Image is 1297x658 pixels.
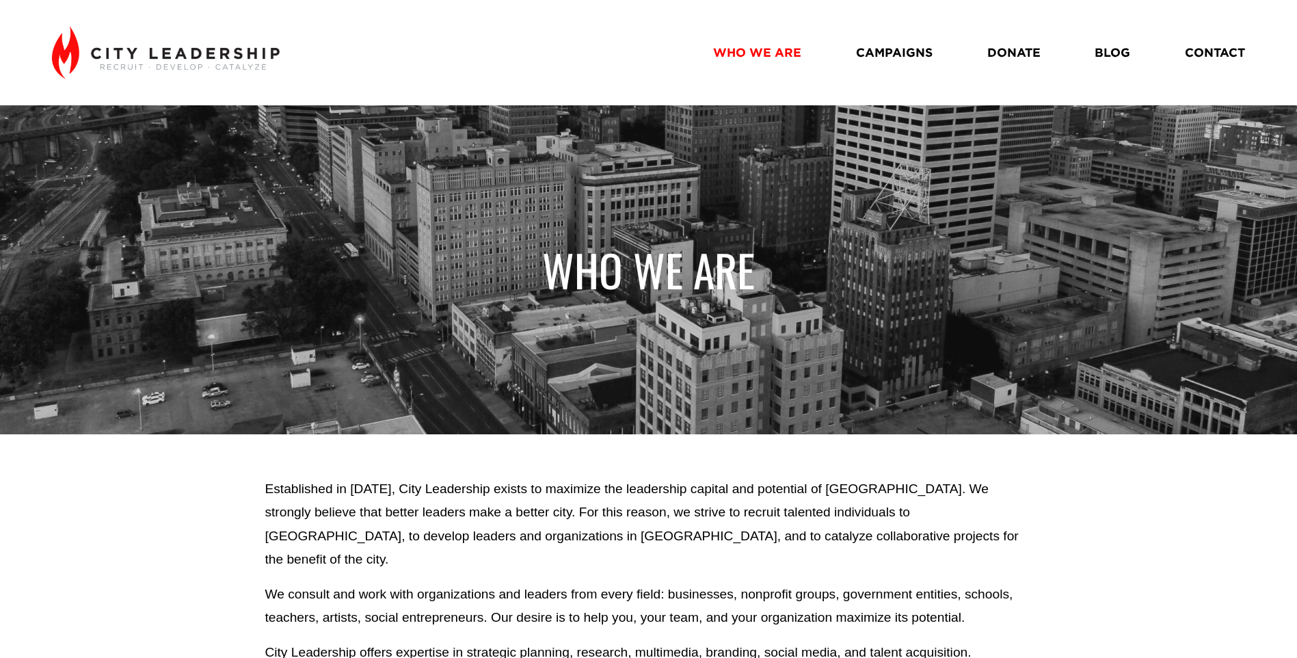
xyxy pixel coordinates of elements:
h1: WHO WE ARE [265,243,1032,297]
a: WHO WE ARE [713,40,801,64]
a: BLOG [1095,40,1130,64]
a: DONATE [987,40,1041,64]
a: CONTACT [1185,40,1245,64]
img: City Leadership - Recruit. Develop. Catalyze. [52,26,280,79]
a: CAMPAIGNS [856,40,933,64]
p: We consult and work with organizations and leaders from every field: businesses, nonprofit groups... [265,583,1032,630]
p: Established in [DATE], City Leadership exists to maximize the leadership capital and potential of... [265,477,1032,572]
